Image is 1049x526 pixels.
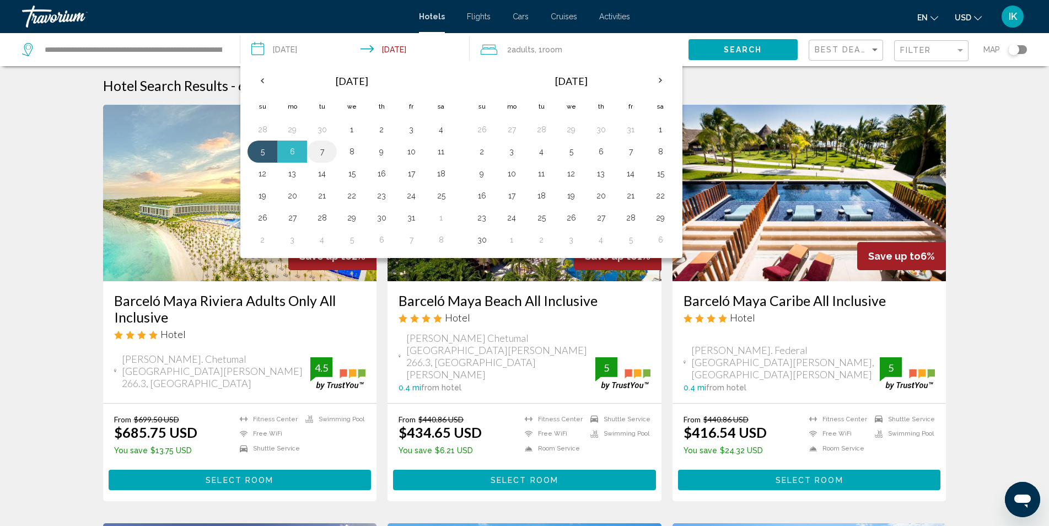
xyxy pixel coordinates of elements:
button: User Menu [998,5,1027,28]
button: Day 11 [532,166,550,181]
span: Room [542,45,562,54]
button: Day 22 [343,188,361,203]
button: Day 9 [373,144,390,159]
span: IK [1009,11,1017,22]
ins: $685.75 USD [114,424,197,441]
div: 4.5 [310,361,332,374]
span: Cruises [551,12,577,21]
button: Day 25 [432,188,450,203]
button: Day 21 [622,188,639,203]
span: Hotel [160,328,186,340]
button: Day 1 [503,232,520,248]
button: Next month [645,68,675,93]
button: Day 13 [283,166,301,181]
button: Day 17 [402,166,420,181]
span: [PERSON_NAME] Chetumal [GEOGRAPHIC_DATA][PERSON_NAME] 266.3, [GEOGRAPHIC_DATA][PERSON_NAME] [406,332,595,380]
button: Day 24 [503,210,520,226]
a: Flights [467,12,491,21]
button: Day 29 [652,210,669,226]
mat-select: Sort by [815,46,880,55]
button: Day 2 [532,232,550,248]
button: Day 28 [313,210,331,226]
button: Day 6 [592,144,610,159]
span: , 1 [535,42,562,57]
button: Day 5 [562,144,580,159]
button: Day 6 [283,144,301,159]
span: Search [724,46,762,55]
button: Day 26 [473,122,491,137]
del: $440.86 USD [418,415,464,424]
button: Day 10 [402,144,420,159]
button: Day 6 [652,232,669,248]
li: Fitness Center [519,415,585,424]
a: Barceló Maya Riviera Adults Only All Inclusive [114,292,366,325]
img: trustyou-badge.svg [880,357,935,390]
li: Swimming Pool [585,430,650,439]
button: Day 8 [652,144,669,159]
li: Free WiFi [519,430,585,439]
span: Hotel [730,312,755,324]
button: Day 15 [652,166,669,181]
span: Save up to [868,250,921,262]
li: Shuttle Service [234,444,300,453]
button: Day 31 [402,210,420,226]
span: USD [955,13,971,22]
button: Day 1 [432,210,450,226]
a: Select Room [393,473,656,485]
span: 2 [507,42,535,57]
li: Shuttle Service [869,415,935,424]
span: from hotel [421,383,461,392]
span: from hotel [706,383,746,392]
button: Day 19 [254,188,271,203]
button: Day 29 [562,122,580,137]
li: Room Service [519,444,585,453]
img: Hotel image [673,105,946,281]
button: Day 2 [254,232,271,248]
button: Day 29 [283,122,301,137]
a: Barceló Maya Caribe All Inclusive [684,292,935,309]
span: From [684,415,701,424]
h1: Hotel Search Results [103,77,228,94]
img: trustyou-badge.svg [310,357,365,390]
button: Day 3 [402,122,420,137]
h2: 615 [238,77,418,94]
button: Day 21 [313,188,331,203]
button: Day 14 [313,166,331,181]
button: Select Room [393,470,656,490]
button: Day 7 [402,232,420,248]
button: Day 8 [432,232,450,248]
ins: $434.65 USD [399,424,482,441]
span: You save [684,446,717,455]
a: Select Room [109,473,372,485]
button: Previous month [248,68,277,93]
a: Select Room [678,473,941,485]
span: From [114,415,131,424]
li: Room Service [804,444,869,453]
button: Day 5 [343,232,361,248]
button: Day 4 [532,144,550,159]
button: Day 23 [373,188,390,203]
span: Select Room [206,476,273,485]
button: Day 17 [503,188,520,203]
span: Activities [599,12,630,21]
button: Day 3 [562,232,580,248]
button: Day 30 [313,122,331,137]
button: Filter [894,40,969,62]
button: Day 12 [562,166,580,181]
button: Day 30 [592,122,610,137]
button: Day 7 [313,144,331,159]
button: Day 11 [432,144,450,159]
button: Day 8 [343,144,361,159]
li: Fitness Center [234,415,300,424]
button: Check-in date: Oct 3, 2025 Check-out date: Oct 5, 2025 [240,33,470,66]
button: Day 3 [503,144,520,159]
button: Day 26 [254,210,271,226]
button: Day 30 [473,232,491,248]
button: Day 27 [283,210,301,226]
span: en [917,13,928,22]
div: 4 star Hotel [684,312,935,324]
div: 5 [880,361,902,374]
p: $24.32 USD [684,446,767,455]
